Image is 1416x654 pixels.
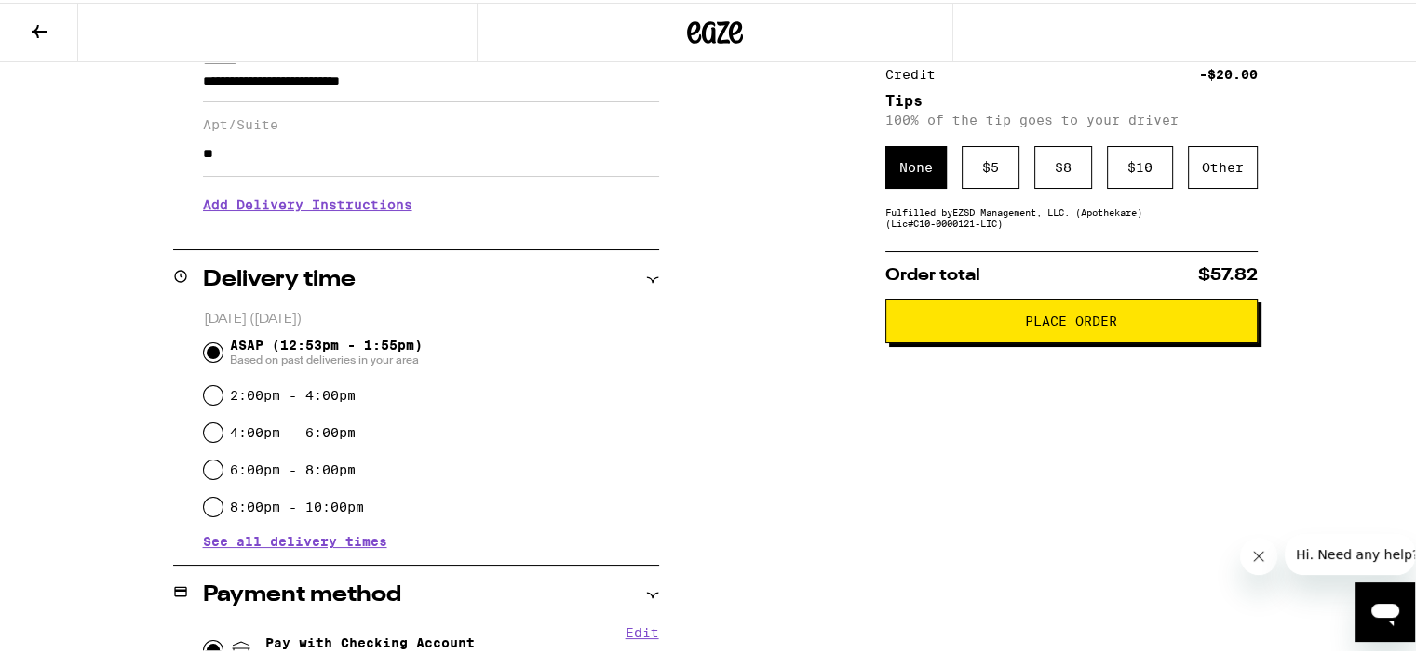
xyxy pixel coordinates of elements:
[1025,312,1117,325] span: Place Order
[230,460,356,474] label: 6:00pm - 8:00pm
[962,143,1019,186] div: $ 5
[1198,264,1258,281] span: $57.82
[1240,535,1277,572] iframe: Close message
[885,65,949,78] div: Credit
[885,110,1258,125] p: 100% of the tip goes to your driver
[1199,65,1258,78] div: -$20.00
[203,114,659,129] label: Apt/Suite
[11,13,134,28] span: Hi. Need any help?
[1188,143,1258,186] div: Other
[230,335,423,365] span: ASAP (12:53pm - 1:55pm)
[203,180,659,223] h3: Add Delivery Instructions
[1285,531,1415,572] iframe: Message from company
[1034,143,1092,186] div: $ 8
[885,264,980,281] span: Order total
[230,422,356,437] label: 4:00pm - 6:00pm
[626,622,659,637] button: Edit
[230,497,364,512] label: 8:00pm - 10:00pm
[203,266,356,288] h2: Delivery time
[885,91,1258,106] h5: Tips
[204,308,659,326] p: [DATE] ([DATE])
[203,532,387,545] button: See all delivery times
[203,581,401,604] h2: Payment method
[885,143,947,186] div: None
[885,296,1258,340] button: Place Order
[1107,143,1173,186] div: $ 10
[230,385,356,400] label: 2:00pm - 4:00pm
[203,223,659,238] p: We'll contact you at [PHONE_NUMBER] when we arrive
[230,350,423,365] span: Based on past deliveries in your area
[885,204,1258,226] div: Fulfilled by EZSD Management, LLC. (Apothekare) (Lic# C10-0000121-LIC )
[1355,580,1415,639] iframe: Button to launch messaging window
